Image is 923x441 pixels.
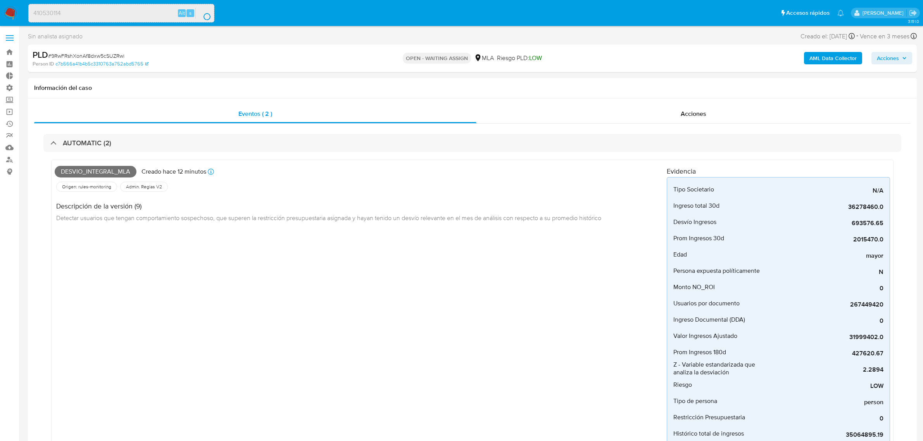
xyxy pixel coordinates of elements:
[673,430,744,438] span: Histórico total de ingresos
[767,236,883,243] span: 2015470.0
[804,52,862,64] button: AML Data Collector
[673,381,692,389] span: Riesgo
[767,268,883,276] span: N
[767,284,883,292] span: 0
[767,382,883,390] span: LOW
[56,214,601,222] span: Detectar usuarios que tengan comportamiento sospechoso, que superen la restricción presupuestaria...
[673,361,767,376] span: Z - Variable estandarizada que analiza la desviación
[673,300,740,307] span: Usuarios por documento
[667,167,890,176] h4: Evidencia
[673,218,716,226] span: Desvío Ingresos
[189,9,192,17] span: s
[33,60,54,67] b: Person ID
[767,366,883,374] span: 2.2894
[673,348,726,356] span: Prom Ingresos 180d
[673,397,717,405] span: Tipo de persona
[877,52,899,64] span: Acciones
[863,9,906,17] p: ludmila.lanatti@mercadolibre.com
[56,202,601,210] h4: Descripción de la versión (9)
[238,109,272,118] span: Eventos ( 2 )
[871,52,912,64] button: Acciones
[497,54,542,62] span: Riesgo PLD:
[673,283,715,291] span: Monto NO_ROI
[61,184,112,190] span: Origen: rules-monitoring
[195,8,211,19] button: search-icon
[63,139,111,147] h3: AUTOMATIC (2)
[403,53,471,64] p: OPEN - WAITING ASSIGN
[33,48,48,61] b: PLD
[786,9,830,17] span: Accesos rápidos
[141,167,206,176] p: Creado hace 12 minutos
[673,251,687,258] span: Edad
[909,9,917,17] a: Salir
[55,60,148,67] a: c7b566a41b4b5c3310763a752abd5765
[767,317,883,325] span: 0
[856,31,858,41] span: -
[767,415,883,422] span: 0
[43,134,901,152] div: AUTOMATIC (2)
[529,53,542,62] span: LOW
[767,350,883,357] span: 427620.67
[29,8,214,18] input: Buscar usuario o caso...
[673,234,724,242] span: Prom Ingresos 30d
[767,301,883,308] span: 267449420
[767,219,883,227] span: 693576.65
[801,31,855,41] div: Creado el: [DATE]
[767,431,883,439] span: 35064895.19
[767,187,883,195] span: N/A
[474,54,494,62] div: MLA
[767,398,883,406] span: person
[673,186,714,193] span: Tipo Societario
[809,52,857,64] b: AML Data Collector
[673,202,719,210] span: Ingreso total 30d
[767,203,883,211] span: 36278460.0
[767,333,883,341] span: 31999402.0
[48,52,124,60] span: # 9RwFRshXonAf8dxw5cSUZRwi
[860,32,909,41] span: Vence en 3 meses
[673,413,745,421] span: Restricción Presupuestaria
[28,32,83,41] span: Sin analista asignado
[837,10,844,16] a: Notificaciones
[34,84,911,92] h1: Información del caso
[673,267,760,275] span: Persona expuesta políticamente
[681,109,706,118] span: Acciones
[673,332,737,340] span: Valor Ingresos Ajustado
[55,166,136,177] span: Desvio_integral_mla
[767,252,883,260] span: mayor
[179,9,185,17] span: Alt
[673,316,745,324] span: Ingreso Documental (DDA)
[125,184,163,190] span: Admin. Reglas V2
